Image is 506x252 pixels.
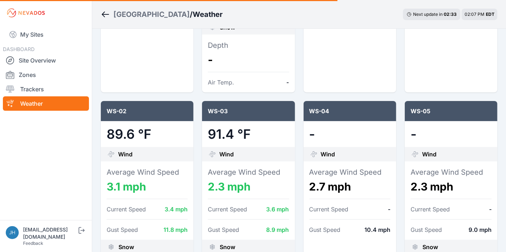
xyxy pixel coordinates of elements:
dt: Gust Speed [208,225,239,234]
dd: 91.4 °F [208,127,289,141]
dt: Current Speed [309,205,349,214]
dd: 8.9 mph [267,225,289,234]
span: Wind [321,150,335,159]
span: Wind [422,150,436,159]
span: Snow [118,243,134,251]
dd: - [287,78,289,87]
img: jhaberkorn@invenergy.com [6,226,19,239]
a: My Sites [3,26,89,43]
dd: 89.6 °F [107,127,188,141]
dd: - [411,127,492,141]
a: [GEOGRAPHIC_DATA] [113,9,190,19]
dd: 10.4 mph [364,225,390,234]
dt: Current Speed [411,205,450,214]
dt: Current Speed [107,205,146,214]
dd: 2.7 mph [309,180,390,193]
a: Weather [3,96,89,111]
span: Wind [118,150,133,159]
dt: Average Wind Speed [309,167,390,177]
dd: 11.8 mph [164,225,188,234]
div: WS-03 [202,101,295,121]
a: Trackers [3,82,89,96]
span: / [190,9,193,19]
dd: 3.4 mph [165,205,188,214]
span: Snow [220,243,235,251]
span: Wind [219,150,234,159]
span: EDT [486,12,494,17]
dt: Air Temp. [208,78,234,87]
dd: 3.6 mph [267,205,289,214]
dd: - [309,127,390,141]
dt: Average Wind Speed [107,167,188,177]
div: WS-02 [101,101,193,121]
dd: - [208,53,289,66]
div: [EMAIL_ADDRESS][DOMAIN_NAME] [23,226,77,240]
dd: 2.3 mph [208,180,289,193]
dt: Gust Speed [107,225,138,234]
div: WS-04 [304,101,396,121]
nav: Breadcrumb [101,5,223,24]
h3: Weather [193,9,223,19]
dd: 9.0 mph [469,225,492,234]
dt: Average Wind Speed [411,167,492,177]
a: Site Overview [3,53,89,68]
dd: 2.3 mph [411,180,492,193]
dt: Current Speed [208,205,247,214]
dt: Depth [208,40,289,50]
a: Zones [3,68,89,82]
dd: 3.1 mph [107,180,188,193]
div: WS-05 [405,101,497,121]
dt: Gust Speed [309,225,341,234]
span: Snow [422,243,438,251]
dt: Gust Speed [411,225,442,234]
dt: Average Wind Speed [208,167,289,177]
div: 02 : 33 [444,12,457,17]
img: Nevados [6,7,46,19]
span: DASHBOARD [3,46,35,52]
span: 02:07 PM [465,12,484,17]
dd: - [489,205,492,214]
a: Feedback [23,240,43,246]
span: Next update in [413,12,443,17]
dd: - [388,205,390,214]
